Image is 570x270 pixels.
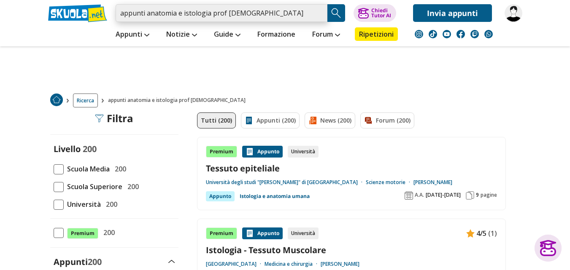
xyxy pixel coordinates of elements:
img: Filtra filtri mobile [95,114,103,123]
img: instagram [415,30,423,38]
a: Forum (200) [360,112,414,128]
a: Appunti (200) [241,112,300,128]
img: WhatsApp [484,30,493,38]
div: Filtra [95,112,133,124]
img: tiktok [429,30,437,38]
a: Notizie [164,27,199,43]
a: Istologia e anatomia umana [240,191,310,201]
img: News filtro contenuto [308,116,317,125]
img: Apri e chiudi sezione [168,260,175,263]
img: Appunti filtro contenuto [245,116,253,125]
span: (1) [488,228,497,239]
div: Appunto [242,227,283,239]
span: 200 [83,143,97,155]
input: Cerca appunti, riassunti o versioni [116,4,327,22]
div: Appunto [206,191,235,201]
a: Istologia - Tessuto Muscolare [206,244,497,256]
button: ChiediTutor AI [354,4,396,22]
img: twitch [470,30,479,38]
a: News (200) [305,112,355,128]
label: Appunti [54,256,102,267]
span: 200 [100,227,115,238]
span: 4/5 [476,228,486,239]
span: 200 [88,256,102,267]
span: A.A. [415,192,424,198]
img: Forum filtro contenuto [364,116,373,125]
img: youtube [443,30,451,38]
a: Tessuto epiteliale [206,163,497,174]
a: Ripetizioni [355,27,398,41]
a: Forum [310,27,342,43]
img: Anno accademico [405,191,413,200]
img: facebook [457,30,465,38]
span: pagine [481,192,497,198]
a: Ricerca [73,94,98,107]
a: [PERSON_NAME] [413,179,452,186]
span: [DATE]-[DATE] [426,192,461,198]
img: Appunti contenuto [466,229,475,238]
label: Livello [54,143,81,155]
span: 200 [111,163,126,174]
a: Home [50,94,63,107]
a: [GEOGRAPHIC_DATA] [206,261,265,267]
img: noemizingoni [505,4,522,22]
span: Università [64,199,101,210]
img: Home [50,94,63,106]
a: Appunti [113,27,151,43]
img: Pagine [466,191,474,200]
div: Università [288,146,319,158]
span: appunti anatomia e istologia prof [DEMOGRAPHIC_DATA] [108,94,249,107]
button: Search Button [327,4,345,22]
div: Premium [206,146,237,158]
span: 9 [476,192,479,198]
span: Scuola Media [64,163,110,174]
a: Tutti (200) [197,112,236,128]
a: Guide [212,27,243,43]
a: Formazione [255,27,297,43]
span: 200 [103,199,117,210]
span: Scuola Superiore [64,181,122,192]
img: Appunti contenuto [246,147,254,156]
div: Università [288,227,319,239]
a: Invia appunti [413,4,492,22]
span: Premium [67,228,98,239]
a: Scienze motorie [366,179,413,186]
img: Cerca appunti, riassunti o versioni [330,7,343,19]
a: Università degli studi "[PERSON_NAME]" di [GEOGRAPHIC_DATA] [206,179,366,186]
div: Chiedi Tutor AI [371,8,391,18]
a: [PERSON_NAME] [321,261,359,267]
div: Premium [206,227,237,239]
img: Appunti contenuto [246,229,254,238]
span: 200 [124,181,139,192]
a: Medicina e chirurgia [265,261,321,267]
div: Appunto [242,146,283,158]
